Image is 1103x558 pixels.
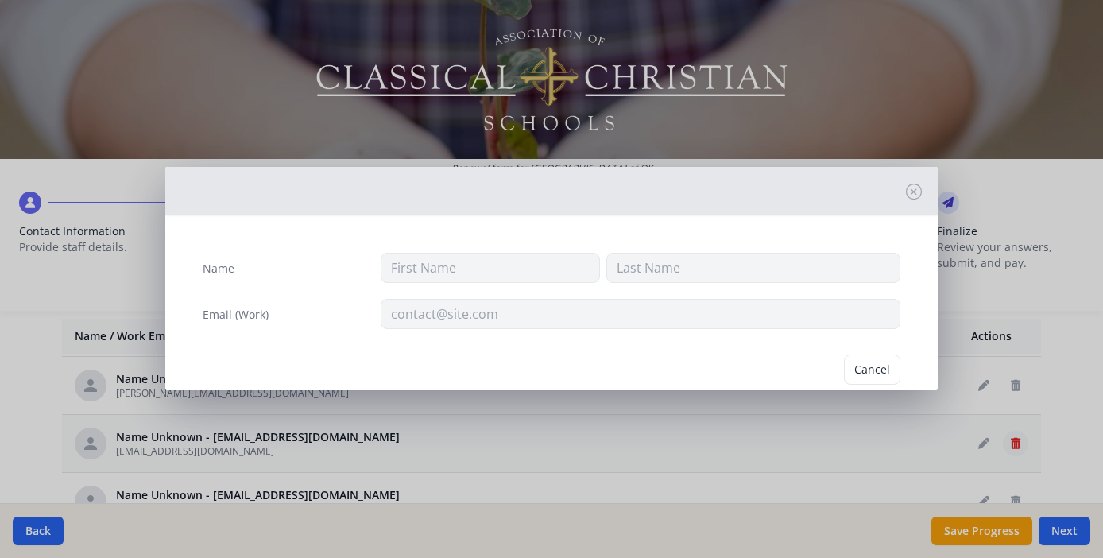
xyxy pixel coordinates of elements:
input: contact@site.com [381,299,900,329]
input: Last Name [606,253,900,283]
input: First Name [381,253,599,283]
button: Cancel [844,355,900,385]
label: Name [203,261,234,277]
label: Email (Work) [203,307,269,323]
